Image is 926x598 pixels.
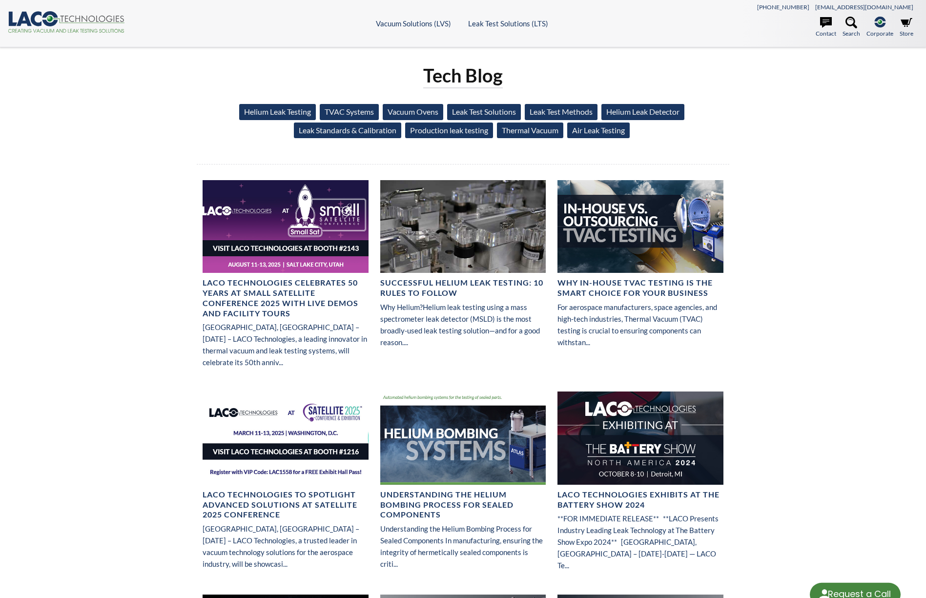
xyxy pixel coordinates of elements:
[423,63,503,88] h1: Tech Blog
[320,104,379,120] a: TVAC Systems
[557,513,723,571] p: **FOR IMMEDIATE RELEASE** **LACO Presents Industry Leading Leak Technology at The Battery Show Ex...
[900,17,913,38] a: Store
[557,180,723,356] a: In-house vs. Outsourcing TVAC Testing BannerWhy In-House TVAC Testing is the Smart Choice for You...
[380,278,546,298] h4: Successful Helium Leak Testing: 10 Rules to Follow
[757,3,809,11] a: [PHONE_NUMBER]
[843,17,860,38] a: Search
[294,123,401,138] a: Leak Standards & Calibration
[380,180,546,356] a: Manufacturing image showing customer toolingSuccessful Helium Leak Testing: 10 Rules to FollowWhy...
[601,104,684,120] a: Helium Leak Detector
[239,104,316,120] a: Helium Leak Testing
[468,19,548,28] a: Leak Test Solutions (LTS)
[203,392,368,577] a: Satellite Show 2025 BannerLACO Technologies to Spotlight Advanced Solutions at Satellite 2025 Con...
[380,523,546,570] p: Understanding the Helium Bombing Process for Sealed Components In manufacturing, ensuring the int...
[557,278,723,298] h4: Why In-House TVAC Testing is the Smart Choice for Your Business
[816,17,836,38] a: Contact
[380,301,546,348] p: Why Helium?Helium leak testing using a mass spectrometer leak detector (MSLD) is the most broadly...
[557,301,723,348] p: For aerospace manufacturers, space agencies, and high-tech industries, Thermal Vacuum (TVAC) test...
[383,104,443,120] a: Vacuum Ovens
[380,490,546,520] h4: Understanding the Helium Bombing Process for Sealed Components
[203,278,368,318] h4: LACO Technologies Celebrates 50 Years at Small Satellite Conference 2025 with Live Demos and Faci...
[203,490,368,520] h4: LACO Technologies to Spotlight Advanced Solutions at Satellite 2025 Conference
[497,123,563,138] a: Thermal Vacuum
[525,104,597,120] a: Leak Test Methods
[203,523,368,570] p: [GEOGRAPHIC_DATA], [GEOGRAPHIC_DATA] – [DATE] – LACO Technologies, a trusted leader in vacuum tec...
[866,29,893,38] span: Corporate
[405,123,493,138] a: Production leak testing
[567,123,630,138] a: Air Leak Testing
[447,104,521,120] a: Leak Test Solutions
[815,3,913,11] a: [EMAIL_ADDRESS][DOMAIN_NAME]
[557,490,723,510] h4: LACO Technologies Exhibits at The Battery Show 2024
[380,392,546,577] a: Understanding the Helium Bombing Process for Sealed ComponentsUnderstanding the Helium Bombing Pr...
[376,19,451,28] a: Vacuum Solutions (LVS)
[203,180,368,376] a: LACO Technologies at SmallSat 2025 Booth 2413LACO Technologies Celebrates 50 Years at Small Satel...
[557,392,723,579] a: LACO at Battery Show Banner 2024LACO Technologies Exhibits at The Battery Show 2024**FOR IMMEDIAT...
[203,321,368,368] p: [GEOGRAPHIC_DATA], [GEOGRAPHIC_DATA] – [DATE] – LACO Technologies, a leading innovator in thermal...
